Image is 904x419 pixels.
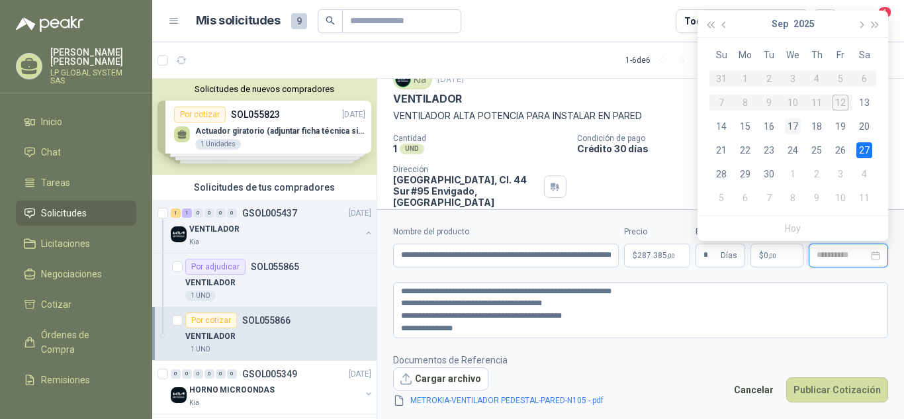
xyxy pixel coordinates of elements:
[852,115,876,138] td: 2025-09-20
[781,162,805,186] td: 2025-10-01
[737,118,753,134] div: 15
[171,369,181,379] div: 0
[809,118,825,134] div: 18
[757,43,781,67] th: Tu
[856,190,872,206] div: 11
[227,209,237,218] div: 0
[852,43,876,67] th: Sa
[41,145,61,160] span: Chat
[41,328,124,357] span: Órdenes de Compra
[242,316,291,325] p: SOL055866
[182,209,192,218] div: 1
[856,118,872,134] div: 20
[624,244,690,267] p: $287.385,00
[709,162,733,186] td: 2025-09-28
[227,369,237,379] div: 0
[829,115,852,138] td: 2025-09-19
[833,118,848,134] div: 19
[864,9,888,33] button: 1
[805,43,829,67] th: Th
[171,387,187,403] img: Company Logo
[625,50,693,71] div: 1 - 6 de 6
[829,43,852,67] th: Fr
[291,13,307,29] span: 9
[713,190,729,206] div: 5
[16,140,136,165] a: Chat
[709,115,733,138] td: 2025-09-14
[189,223,240,236] p: VENTILADOR
[856,166,872,182] div: 4
[793,11,815,37] button: 2025
[856,95,872,111] div: 13
[171,209,181,218] div: 1
[786,377,888,402] button: Publicar Cotización
[193,209,203,218] div: 0
[41,373,90,387] span: Remisiones
[713,142,729,158] div: 21
[713,166,729,182] div: 28
[733,162,757,186] td: 2025-09-29
[768,252,776,259] span: ,00
[696,226,745,238] label: Entrega
[16,367,136,393] a: Remisiones
[624,226,690,238] label: Precio
[772,11,788,37] button: Sep
[152,175,377,200] div: Solicitudes de tus compradores
[757,186,781,210] td: 2025-10-07
[349,207,371,220] p: [DATE]
[781,186,805,210] td: 2025-10-08
[733,186,757,210] td: 2025-10-06
[856,142,872,158] div: 27
[737,190,753,206] div: 6
[709,138,733,162] td: 2025-09-21
[667,252,675,259] span: ,00
[41,175,70,190] span: Tareas
[393,134,566,143] p: Cantidad
[152,79,377,175] div: Solicitudes de nuevos compradoresPor cotizarSOL055823[DATE] Actuador giratorio (adjuntar ficha té...
[193,369,203,379] div: 0
[785,166,801,182] div: 1
[204,209,214,218] div: 0
[326,16,335,25] span: search
[709,43,733,67] th: Su
[152,307,377,361] a: Por cotizarSOL055866VENTILADOR1 UND
[171,226,187,242] img: Company Logo
[50,48,136,66] p: [PERSON_NAME] [PERSON_NAME]
[393,92,462,106] p: VENTILADOR
[41,206,87,220] span: Solicitudes
[761,190,777,206] div: 7
[805,138,829,162] td: 2025-09-25
[204,369,214,379] div: 0
[196,11,281,30] h1: Mis solicitudes
[185,312,237,328] div: Por cotizar
[577,143,899,154] p: Crédito 30 días
[393,165,539,174] p: Dirección
[805,186,829,210] td: 2025-10-09
[805,162,829,186] td: 2025-10-02
[713,118,729,134] div: 14
[829,186,852,210] td: 2025-10-10
[809,142,825,158] div: 25
[809,166,825,182] div: 2
[757,115,781,138] td: 2025-09-16
[733,115,757,138] td: 2025-09-15
[721,244,737,267] span: Días
[437,73,464,86] p: [DATE]
[393,143,397,154] p: 1
[684,14,712,28] div: Todas
[733,138,757,162] td: 2025-09-22
[727,377,781,402] button: Cancelar
[185,291,216,301] div: 1 UND
[41,297,71,312] span: Cotizar
[16,16,83,32] img: Logo peakr
[577,134,899,143] p: Condición de pago
[737,166,753,182] div: 29
[852,186,876,210] td: 2025-10-11
[785,118,801,134] div: 17
[242,369,297,379] p: GSOL005349
[852,162,876,186] td: 2025-10-04
[251,262,299,271] p: SOL055865
[50,69,136,85] p: LP GLOBAL SYSTEM SAS
[185,277,236,289] p: VENTILADOR
[189,398,199,408] p: Kia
